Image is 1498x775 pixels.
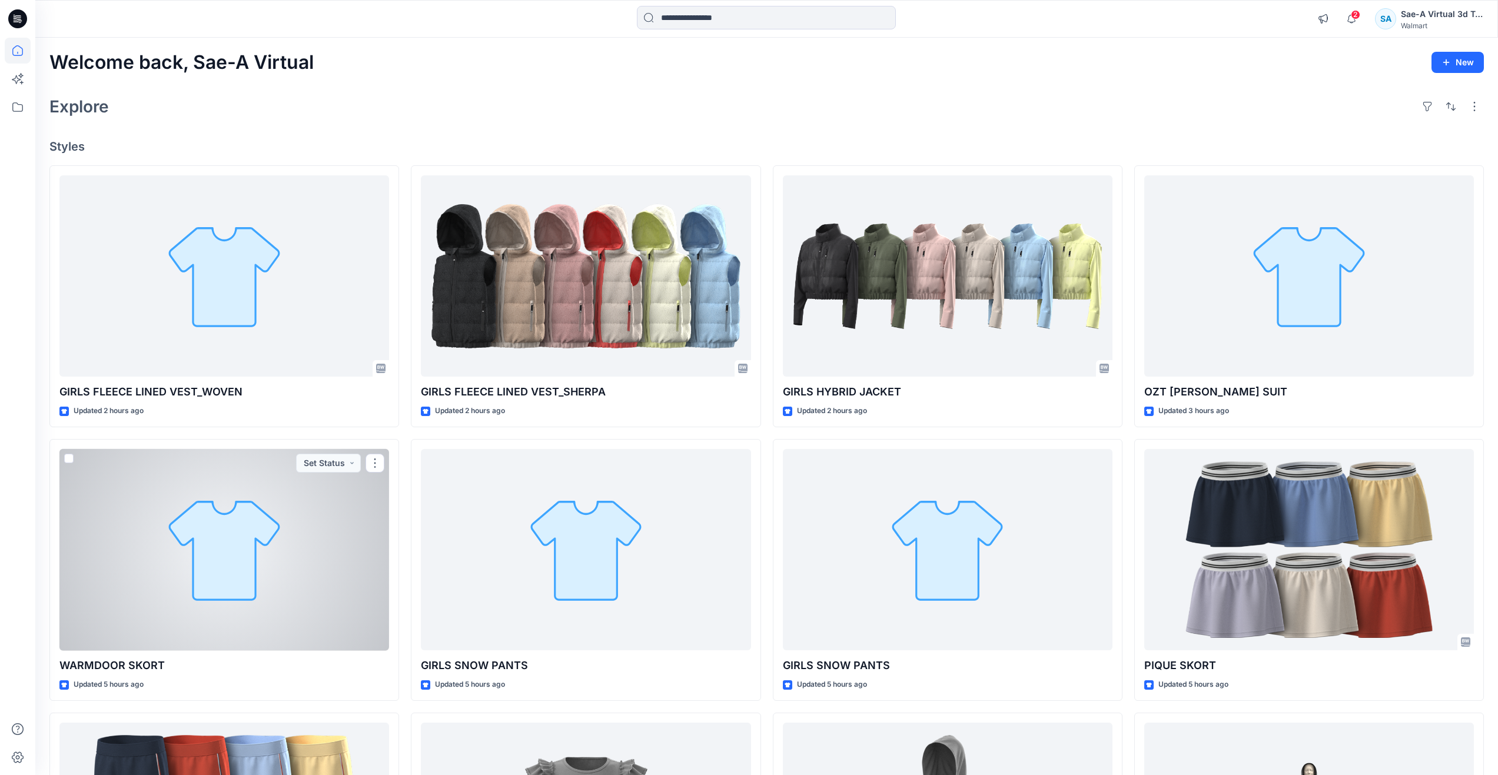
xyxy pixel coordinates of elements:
p: GIRLS SNOW PANTS [421,657,750,674]
p: WARMDOOR SKORT [59,657,389,674]
p: OZT [PERSON_NAME] SUIT [1144,384,1474,400]
h2: Welcome back, Sae-A Virtual [49,52,314,74]
p: GIRLS SNOW PANTS [783,657,1112,674]
div: Walmart [1401,21,1483,30]
p: GIRLS FLEECE LINED VEST_WOVEN [59,384,389,400]
a: WARMDOOR SKORT [59,449,389,651]
button: New [1431,52,1484,73]
p: Updated 5 hours ago [74,678,144,691]
a: OZT TOD SNOW SUIT [1144,175,1474,377]
p: PIQUE SKORT [1144,657,1474,674]
a: GIRLS HYBRID JACKET [783,175,1112,377]
span: 2 [1351,10,1360,19]
p: Updated 3 hours ago [1158,405,1229,417]
div: SA [1375,8,1396,29]
h4: Styles [49,139,1484,154]
a: GIRLS SNOW PANTS [421,449,750,651]
h2: Explore [49,97,109,116]
p: Updated 2 hours ago [74,405,144,417]
div: Sae-A Virtual 3d Team [1401,7,1483,21]
p: Updated 2 hours ago [797,405,867,417]
a: GIRLS FLEECE LINED VEST_WOVEN [59,175,389,377]
p: Updated 5 hours ago [435,678,505,691]
a: GIRLS SNOW PANTS [783,449,1112,651]
p: GIRLS FLEECE LINED VEST_SHERPA [421,384,750,400]
a: PIQUE SKORT [1144,449,1474,651]
p: Updated 2 hours ago [435,405,505,417]
a: GIRLS FLEECE LINED VEST_SHERPA [421,175,750,377]
p: GIRLS HYBRID JACKET [783,384,1112,400]
p: Updated 5 hours ago [797,678,867,691]
p: Updated 5 hours ago [1158,678,1228,691]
